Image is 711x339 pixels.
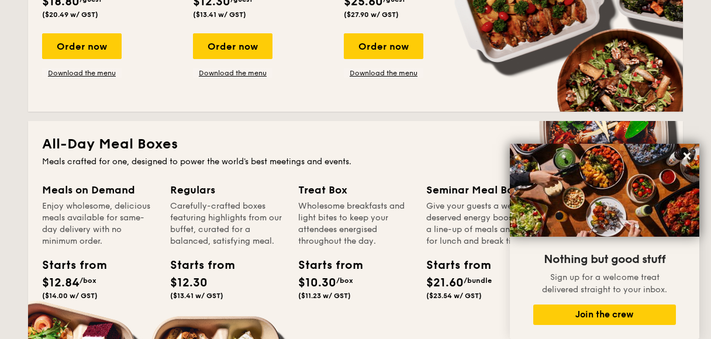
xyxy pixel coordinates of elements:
span: ($20.49 w/ GST) [42,11,98,19]
span: ($13.41 w/ GST) [193,11,246,19]
div: Enjoy wholesome, delicious meals available for same-day delivery with no minimum order. [42,200,156,247]
h2: All-Day Meal Boxes [42,135,669,154]
div: Starts from [426,257,479,274]
button: Join the crew [533,305,676,325]
span: ($11.23 w/ GST) [298,292,351,300]
div: Treat Box [298,182,412,198]
div: Starts from [42,257,95,274]
div: Meals on Demand [42,182,156,198]
div: Order now [193,33,272,59]
span: ($23.54 w/ GST) [426,292,482,300]
img: DSC07876-Edit02-Large.jpeg [510,144,699,237]
div: Meals crafted for one, designed to power the world's best meetings and events. [42,156,669,168]
span: $12.30 [170,276,208,290]
button: Close [678,147,696,165]
div: Wholesome breakfasts and light bites to keep your attendees energised throughout the day. [298,200,412,247]
span: /bundle [464,276,492,285]
div: Seminar Meal Box [426,182,540,198]
div: Carefully-crafted boxes featuring highlights from our buffet, curated for a balanced, satisfying ... [170,200,284,247]
span: Nothing but good stuff [544,252,665,267]
div: Order now [344,33,423,59]
span: /box [336,276,353,285]
span: $12.84 [42,276,80,290]
a: Download the menu [344,68,423,78]
a: Download the menu [42,68,122,78]
a: Download the menu [193,68,272,78]
span: Sign up for a welcome treat delivered straight to your inbox. [542,272,667,295]
span: ($14.00 w/ GST) [42,292,98,300]
span: ($27.90 w/ GST) [344,11,399,19]
span: $10.30 [298,276,336,290]
div: Regulars [170,182,284,198]
div: Starts from [170,257,223,274]
span: ($13.41 w/ GST) [170,292,223,300]
span: /box [80,276,96,285]
div: Give your guests a well-deserved energy boost with a line-up of meals and treats for lunch and br... [426,200,540,247]
span: $21.60 [426,276,464,290]
div: Starts from [298,257,351,274]
div: Order now [42,33,122,59]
